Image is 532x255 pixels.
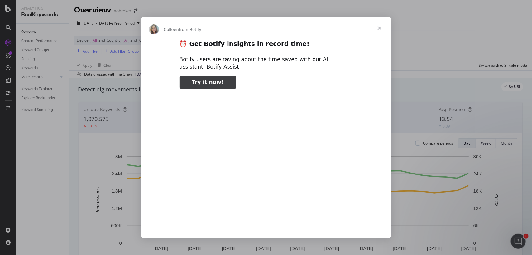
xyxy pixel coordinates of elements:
h2: ⏰ Get Botify insights in record time! [180,40,353,51]
a: Try it now! [180,76,236,89]
img: Profile image for Colleen [149,24,159,34]
span: Colleen [164,27,179,32]
div: Botify users are raving about the time saved with our AI assistant, Botify Assist! [180,56,353,71]
span: Try it now! [192,79,224,85]
video: Play video [136,94,396,224]
span: Close [368,17,391,39]
span: from Botify [179,27,201,32]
